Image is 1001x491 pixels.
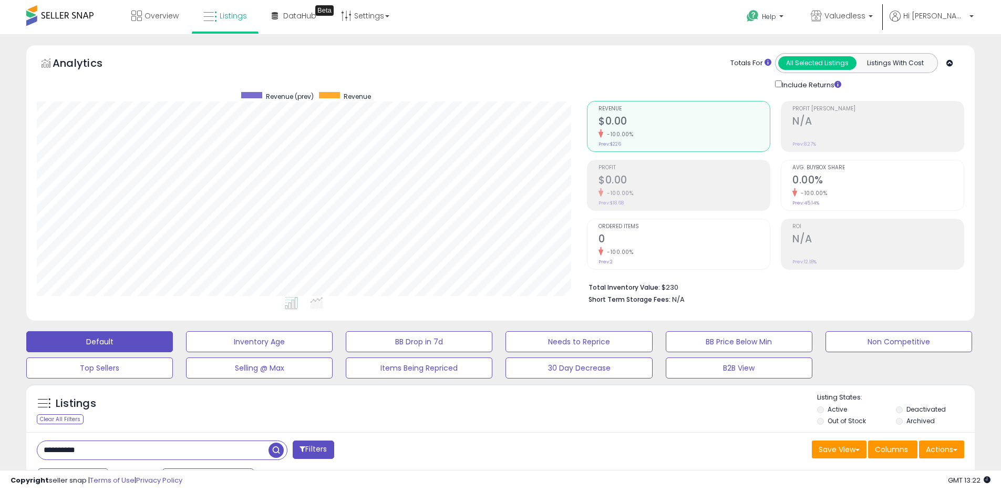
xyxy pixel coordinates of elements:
span: Columns [875,444,908,455]
span: DataHub [283,11,316,21]
h2: 0.00% [792,174,964,188]
a: Hi [PERSON_NAME] [890,11,974,34]
small: -100.00% [603,130,633,138]
button: Save View [812,441,866,458]
span: N/A [672,294,685,304]
div: Tooltip anchor [315,5,334,16]
small: Prev: $18.68 [598,200,624,206]
span: Profit [PERSON_NAME] [792,106,964,112]
span: Avg. Buybox Share [792,165,964,171]
button: BB Drop in 7d [346,331,492,352]
h2: N/A [792,233,964,247]
button: Filters [293,441,334,459]
span: ROI [792,224,964,230]
span: Revenue (prev) [266,92,314,101]
button: Non Competitive [825,331,972,352]
span: Help [762,12,776,21]
p: Listing States: [817,393,975,403]
span: 2025-09-11 13:22 GMT [948,475,990,485]
button: Inventory Age [186,331,333,352]
span: Listings [220,11,247,21]
label: Active [828,405,847,414]
span: Valuedless [824,11,865,21]
small: Prev: 45.14% [792,200,819,206]
small: -100.00% [603,189,633,197]
button: Needs to Reprice [505,331,652,352]
div: Totals For [730,58,771,68]
button: Default [26,331,173,352]
b: Short Term Storage Fees: [589,295,670,304]
small: Prev: $226 [598,141,621,147]
small: -100.00% [603,248,633,256]
a: Privacy Policy [136,475,182,485]
div: Clear All Filters [37,414,84,424]
span: Revenue [344,92,371,101]
i: Get Help [746,9,759,23]
button: Top Sellers [26,357,173,379]
button: Selling @ Max [186,357,333,379]
strong: Copyright [11,475,49,485]
h2: N/A [792,115,964,129]
small: Prev: 2 [598,259,613,265]
button: Items Being Repriced [346,357,492,379]
button: Listings With Cost [856,56,934,70]
li: $230 [589,280,956,293]
button: Actions [919,441,964,458]
button: BB Price Below Min [666,331,812,352]
h5: Analytics [53,56,123,73]
button: All Selected Listings [778,56,856,70]
small: Prev: 8.27% [792,141,816,147]
h2: $0.00 [598,115,770,129]
label: Archived [906,416,935,425]
a: Terms of Use [90,475,135,485]
h2: $0.00 [598,174,770,188]
label: Out of Stock [828,416,866,425]
label: Deactivated [906,405,946,414]
small: -100.00% [797,189,827,197]
small: Prev: 12.18% [792,259,817,265]
span: Overview [145,11,179,21]
span: Revenue [598,106,770,112]
span: Ordered Items [598,224,770,230]
b: Total Inventory Value: [589,283,660,292]
button: Columns [868,441,917,458]
button: 30 Day Decrease [505,357,652,379]
span: Hi [PERSON_NAME] [903,11,966,21]
a: Help [738,2,794,34]
h5: Listings [56,396,96,411]
span: Profit [598,165,770,171]
div: Include Returns [767,78,854,90]
div: seller snap | | [11,476,182,486]
button: B2B View [666,357,812,379]
h2: 0 [598,233,770,247]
